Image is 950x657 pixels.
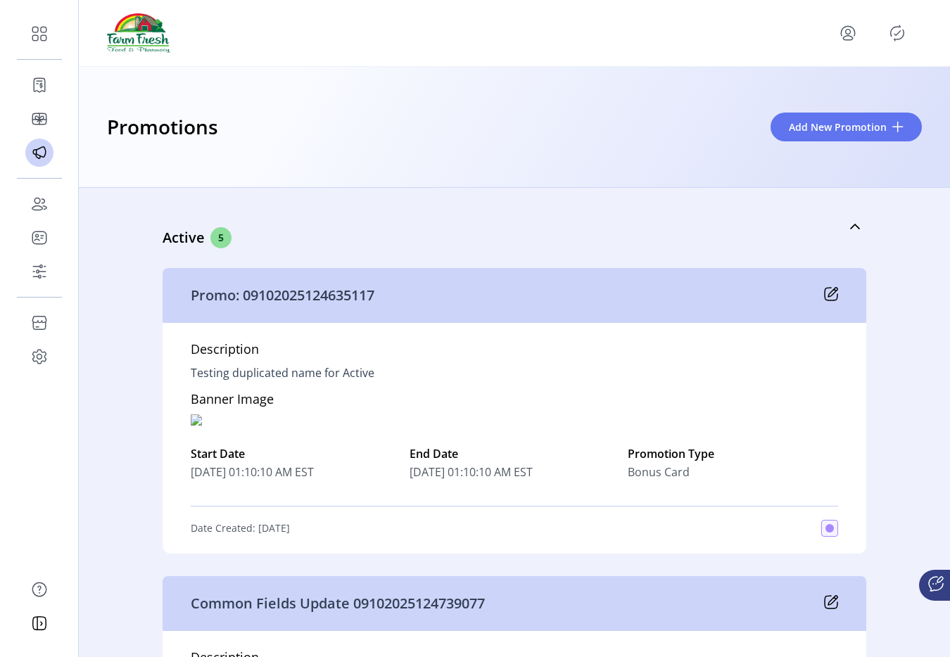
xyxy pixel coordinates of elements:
[191,340,259,364] h5: Description
[191,521,290,535] p: Date Created: [DATE]
[628,464,690,480] span: Bonus Card
[191,445,401,462] label: Start Date
[191,414,274,426] img: RESPONSIVE_2db49e35-aa9f-44b4-bd03-396dd5a896f8.jpeg
[837,22,859,44] button: menu
[107,13,170,53] img: logo
[191,464,401,480] span: [DATE] 01:10:10 AM EST
[628,445,838,462] label: Promotion Type
[886,22,908,44] button: Publisher Panel
[191,364,374,381] p: Testing duplicated name for Active
[163,196,866,257] a: Active5
[107,112,218,143] h3: Promotions
[771,113,922,141] button: Add New Promotion
[163,227,210,248] p: Active
[191,593,485,614] p: Common Fields Update 09102025124739077
[210,227,232,248] span: 5
[191,285,374,306] p: Promo: 09102025124635117
[410,464,620,480] span: [DATE] 01:10:10 AM EST
[789,120,887,134] span: Add New Promotion
[191,390,274,414] h5: Banner Image
[410,445,620,462] label: End Date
